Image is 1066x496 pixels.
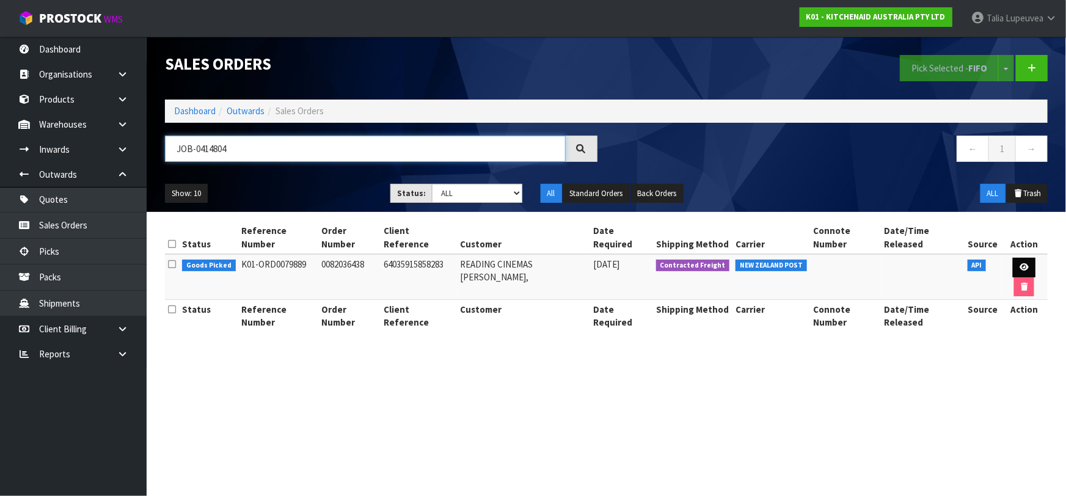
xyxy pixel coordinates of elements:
[653,300,733,332] th: Shipping Method
[616,136,1048,166] nav: Page navigation
[965,300,1001,332] th: Source
[318,254,381,300] td: 0082036438
[881,221,965,254] th: Date/Time Released
[1001,221,1048,254] th: Action
[457,254,590,300] td: READING CINEMAS [PERSON_NAME],
[457,221,590,254] th: Customer
[179,221,239,254] th: Status
[165,184,208,203] button: Show: 10
[810,221,882,254] th: Connote Number
[810,300,882,332] th: Connote Number
[980,184,1006,203] button: ALL
[397,188,426,199] strong: Status:
[900,55,999,81] button: Pick Selected -FIFO
[631,184,684,203] button: Back Orders
[239,254,318,300] td: K01-ORD0079889
[988,136,1016,162] a: 1
[732,221,810,254] th: Carrier
[1015,136,1048,162] a: →
[276,105,324,117] span: Sales Orders
[1001,300,1048,332] th: Action
[239,300,318,332] th: Reference Number
[174,105,216,117] a: Dashboard
[104,13,123,25] small: WMS
[563,184,630,203] button: Standard Orders
[881,300,965,332] th: Date/Time Released
[968,260,987,272] span: API
[653,221,733,254] th: Shipping Method
[381,300,457,332] th: Client Reference
[968,62,987,74] strong: FIFO
[732,300,810,332] th: Carrier
[39,10,101,26] span: ProStock
[182,260,236,272] span: Goods Picked
[227,105,265,117] a: Outwards
[457,300,590,332] th: Customer
[736,260,807,272] span: NEW ZEALAND POST
[806,12,946,22] strong: K01 - KITCHENAID AUSTRALIA PTY LTD
[381,221,457,254] th: Client Reference
[541,184,562,203] button: All
[656,260,730,272] span: Contracted Freight
[590,300,653,332] th: Date Required
[987,12,1004,24] span: Talia
[957,136,989,162] a: ←
[965,221,1001,254] th: Source
[593,258,619,270] span: [DATE]
[800,7,952,27] a: K01 - KITCHENAID AUSTRALIA PTY LTD
[590,221,653,254] th: Date Required
[1006,12,1043,24] span: Lupeuvea
[1007,184,1048,203] button: Trash
[18,10,34,26] img: cube-alt.png
[381,254,457,300] td: 64035915858283
[179,300,239,332] th: Status
[165,136,566,162] input: Search sales orders
[165,55,597,73] h1: Sales Orders
[318,221,381,254] th: Order Number
[239,221,318,254] th: Reference Number
[318,300,381,332] th: Order Number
